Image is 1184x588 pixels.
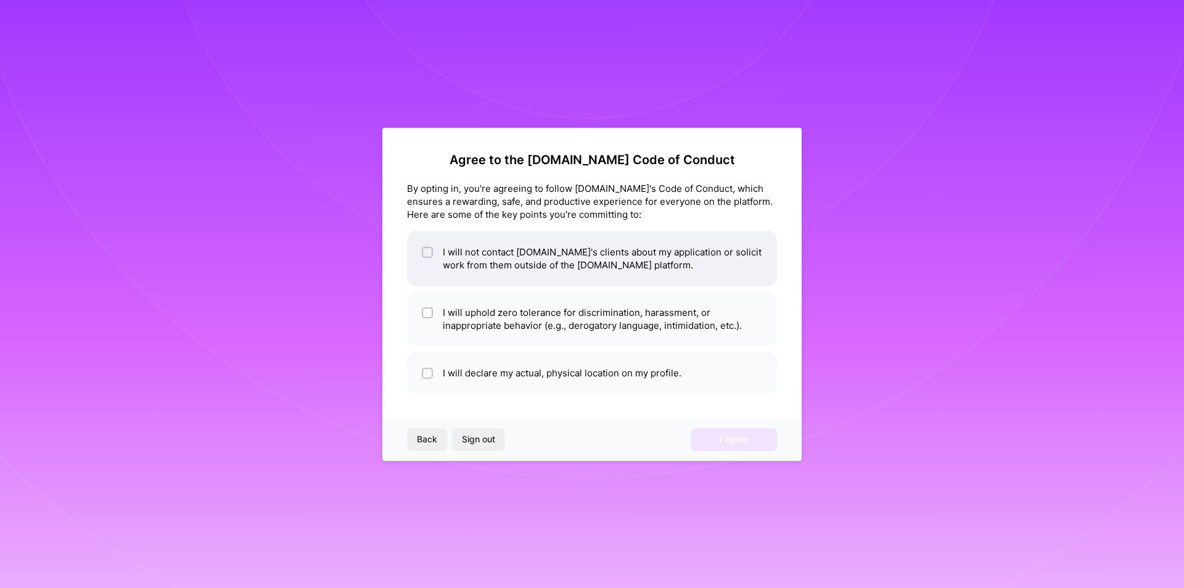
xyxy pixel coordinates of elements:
[407,291,777,347] li: I will uphold zero tolerance for discrimination, harassment, or inappropriate behavior (e.g., der...
[407,182,777,221] div: By opting in, you're agreeing to follow [DOMAIN_NAME]'s Code of Conduct, which ensures a rewardin...
[462,433,495,445] span: Sign out
[417,433,437,445] span: Back
[407,428,447,450] button: Back
[452,428,505,450] button: Sign out
[407,152,777,167] h2: Agree to the [DOMAIN_NAME] Code of Conduct
[407,231,777,286] li: I will not contact [DOMAIN_NAME]'s clients about my application or solicit work from them outside...
[407,352,777,394] li: I will declare my actual, physical location on my profile.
